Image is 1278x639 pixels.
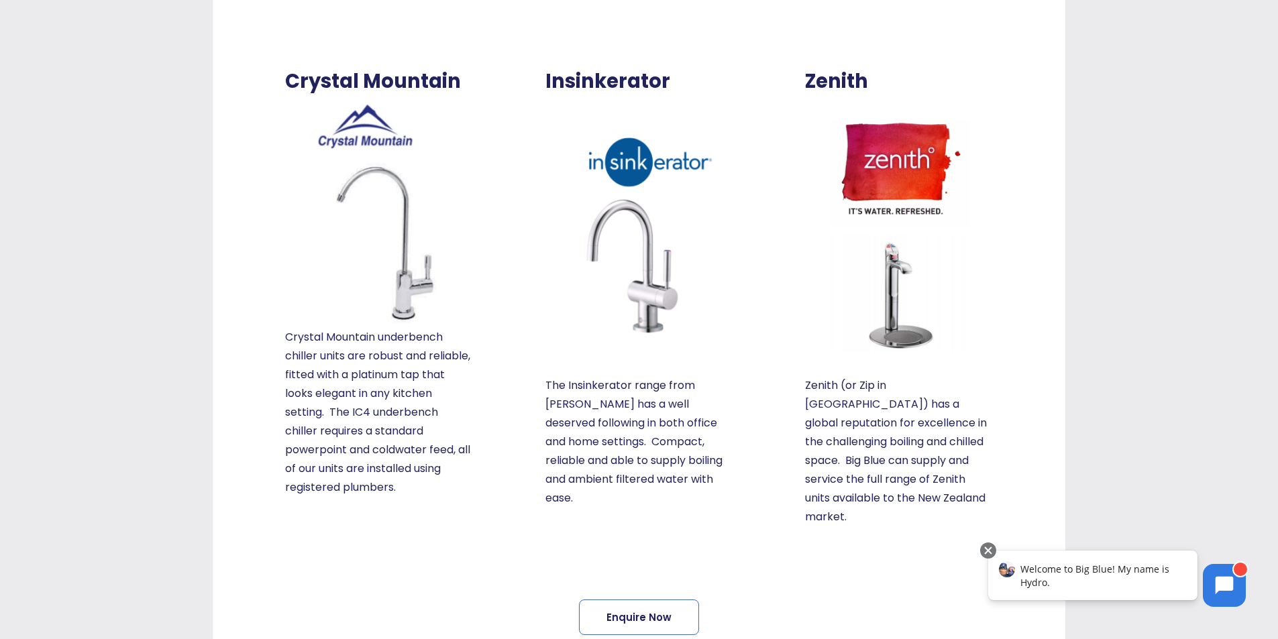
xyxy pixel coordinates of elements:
[805,376,993,526] p: Zenith (or Zip in [GEOGRAPHIC_DATA]) has a global reputation for excellence in the challenging bo...
[545,376,733,508] p: The Insinkerator range from [PERSON_NAME] has a well deserved following in both office and home s...
[285,70,461,93] span: Crystal Mountain
[285,328,473,497] p: Crystal Mountain underbench chiller units are robust and reliable, fitted with a platinum tap tha...
[805,70,868,93] span: Zenith
[579,599,699,635] a: Enquire Now
[974,540,1259,620] iframe: Chatbot
[545,70,670,93] span: Insinkerator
